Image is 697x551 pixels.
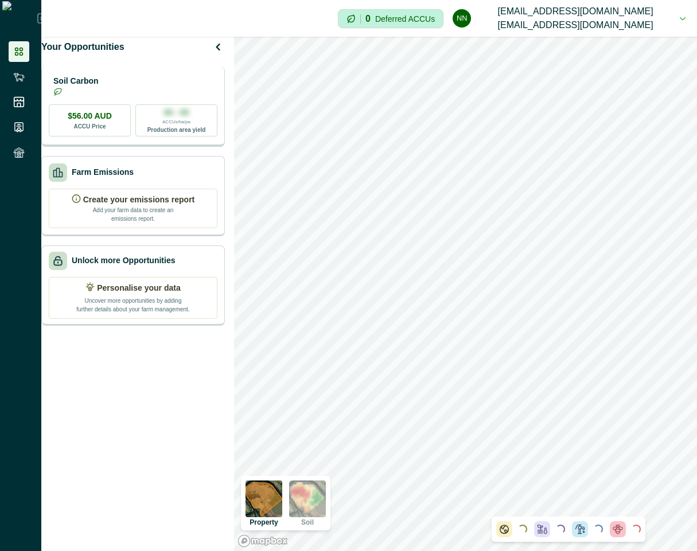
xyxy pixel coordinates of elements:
p: Add your farm data to create an emissions report. [90,206,176,223]
p: Soil [301,519,314,526]
p: Personalise your data [97,282,181,294]
img: property preview [246,480,282,517]
p: Deferred ACCUs [375,14,435,23]
p: Create your emissions report [83,194,195,206]
p: Farm Emissions [72,166,134,178]
p: 00 - 00 [164,107,189,119]
a: Mapbox logo [237,534,288,548]
p: Production area yield [147,126,206,134]
p: ACCUs/ha/pa [162,119,190,126]
p: Property [250,519,278,526]
img: Logo [2,1,37,36]
img: soil preview [289,480,326,517]
p: 0 [365,14,371,24]
p: $56.00 AUD [68,110,112,122]
p: Unlock more Opportunities [72,255,175,267]
p: Uncover more opportunities by adding further details about your farm management. [76,294,190,314]
p: Soil Carbon [53,75,99,87]
p: ACCU Price [73,122,106,131]
p: Your Opportunities [41,40,124,54]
